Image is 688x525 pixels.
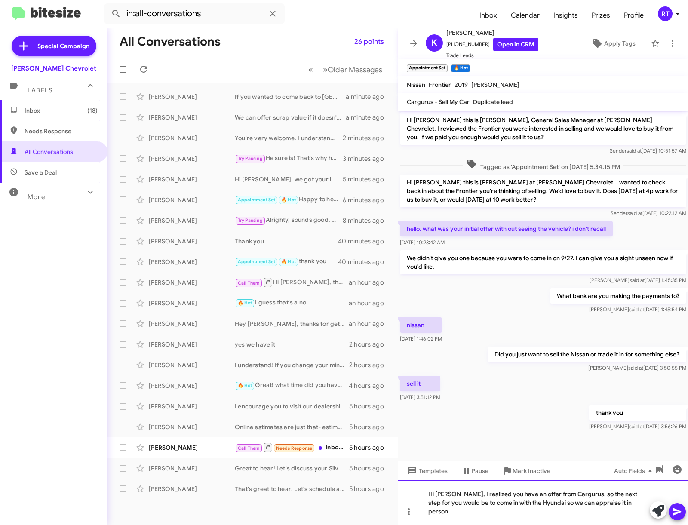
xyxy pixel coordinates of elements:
span: [DATE] 10:23:42 AM [400,239,445,246]
p: hello. what was your initial offer with out seeing the vehicle? i don't recall [400,221,613,236]
div: an hour ago [349,278,391,287]
small: 🔥 Hot [451,64,470,72]
span: Cargurus - Sell My Car [407,98,470,106]
div: Alrighty, sounds good. Thanks again [235,215,343,225]
div: I guess that's a no.. [235,298,349,308]
span: said at [629,306,644,313]
span: said at [629,423,644,430]
div: You're very welcome. I understand, the leasing nowadays is a little bit more then what it used to... [235,134,343,142]
div: 5 hours ago [349,423,391,431]
span: [DATE] 1:46:02 PM [400,335,442,342]
span: 🔥 Hot [281,259,296,264]
span: Inbox [25,106,98,115]
div: 5 hours ago [349,464,391,473]
a: Open in CRM [493,38,538,51]
p: thank you [589,405,686,421]
div: 5 hours ago [349,402,391,411]
a: Inbox [473,3,504,28]
a: Insights [547,3,585,28]
p: Hi [PERSON_NAME] this is [PERSON_NAME] at [PERSON_NAME] Chevrolet. I wanted to check back in abou... [400,175,686,207]
div: Happy to hear it, thanks for getting back to me. What do you mean the market isn't the best right... [235,195,343,205]
div: 40 minutes ago [339,258,391,266]
span: [PERSON_NAME] [471,81,519,89]
div: yes we have it [235,340,349,349]
button: Next [318,61,387,78]
div: [PERSON_NAME] [149,340,235,349]
nav: Page navigation example [304,61,387,78]
div: [PERSON_NAME] [149,92,235,101]
span: Auto Fields [614,463,655,479]
span: Labels [28,86,52,94]
span: 🔥 Hot [238,300,252,306]
span: 2019 [455,81,468,89]
div: [PERSON_NAME] [149,278,235,287]
button: Mark Inactive [495,463,557,479]
p: We didn't give you one because you were to come in on 9/27. I can give you a sight unseen now if ... [400,250,686,274]
span: « [308,64,313,75]
div: [PERSON_NAME] [149,443,235,452]
span: Call Them [238,280,260,286]
div: [PERSON_NAME] [149,175,235,184]
input: Search [104,3,285,24]
span: Try Pausing [238,218,263,223]
a: Special Campaign [12,36,96,56]
div: an hour ago [349,299,391,307]
div: Online estimates are just that- estimates- to make a proper offer, we would love to see it in per... [235,423,349,431]
span: [PHONE_NUMBER] [446,38,538,51]
span: said at [630,277,645,283]
span: Needs Response [25,127,98,135]
button: Auto Fields [607,463,662,479]
div: [PERSON_NAME] [149,464,235,473]
div: I understand! If you change your mind or want to explore options, feel free to reach out. I'm her... [235,361,349,369]
a: Prizes [585,3,617,28]
a: Calendar [504,3,547,28]
span: said at [627,210,642,216]
button: RT [651,6,679,21]
div: 5 minutes ago [343,175,391,184]
div: 2 minutes ago [343,134,391,142]
span: [DATE] 3:51:12 PM [400,394,440,400]
div: 5 hours ago [349,485,391,493]
div: [PERSON_NAME] [149,361,235,369]
span: (18) [87,106,98,115]
span: Pause [472,463,488,479]
button: Previous [303,61,318,78]
span: All Conversations [25,147,73,156]
span: Frontier [429,81,451,89]
p: nissan [400,317,442,333]
div: Hey [PERSON_NAME], thanks for getting back to me. I'm partnered with CarMax so I can take their w... [235,319,349,328]
span: Sender [DATE] 10:51:57 AM [610,147,686,154]
span: said at [627,147,642,154]
small: Appointment Set [407,64,448,72]
div: a minute ago [346,113,391,122]
span: Needs Response [276,445,313,451]
span: Special Campaign [37,42,89,50]
div: [PERSON_NAME] [149,237,235,246]
span: Appointment Set [238,197,276,203]
a: Profile [617,3,651,28]
span: Tagged as 'Appointment Set' on [DATE] 5:34:15 PM [463,159,623,171]
p: Did you just want to sell the Nissan or trade it in for something else? [488,347,686,362]
span: K [431,36,437,50]
div: [PERSON_NAME] [149,319,235,328]
div: 2 hours ago [349,340,391,349]
div: I encourage you to visit our dealership. We can assess your New Beetle and discuss a fair price i... [235,402,349,411]
button: 26 points [347,34,391,49]
div: 8 minutes ago [343,216,391,225]
div: RT [658,6,673,21]
span: 26 points [354,34,384,49]
p: sell it [400,376,440,391]
div: [PERSON_NAME] [149,299,235,307]
div: If you wanted to come back to [GEOGRAPHIC_DATA], no problem [235,92,346,101]
span: [PERSON_NAME] [DATE] 1:45:54 PM [589,306,686,313]
div: Hi [PERSON_NAME], that would be a question for the lender [235,277,349,288]
button: Templates [398,463,455,479]
div: [PERSON_NAME] [149,196,235,204]
div: [PERSON_NAME] [149,423,235,431]
div: That's great to hear! Let's schedule an appointment for you to visit the dealership and discuss t... [235,485,349,493]
span: Duplicate lead [473,98,513,106]
div: Great to hear! Let's discuss your Silverado 1500 further. Can we schedule a time for you to bring... [235,464,349,473]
